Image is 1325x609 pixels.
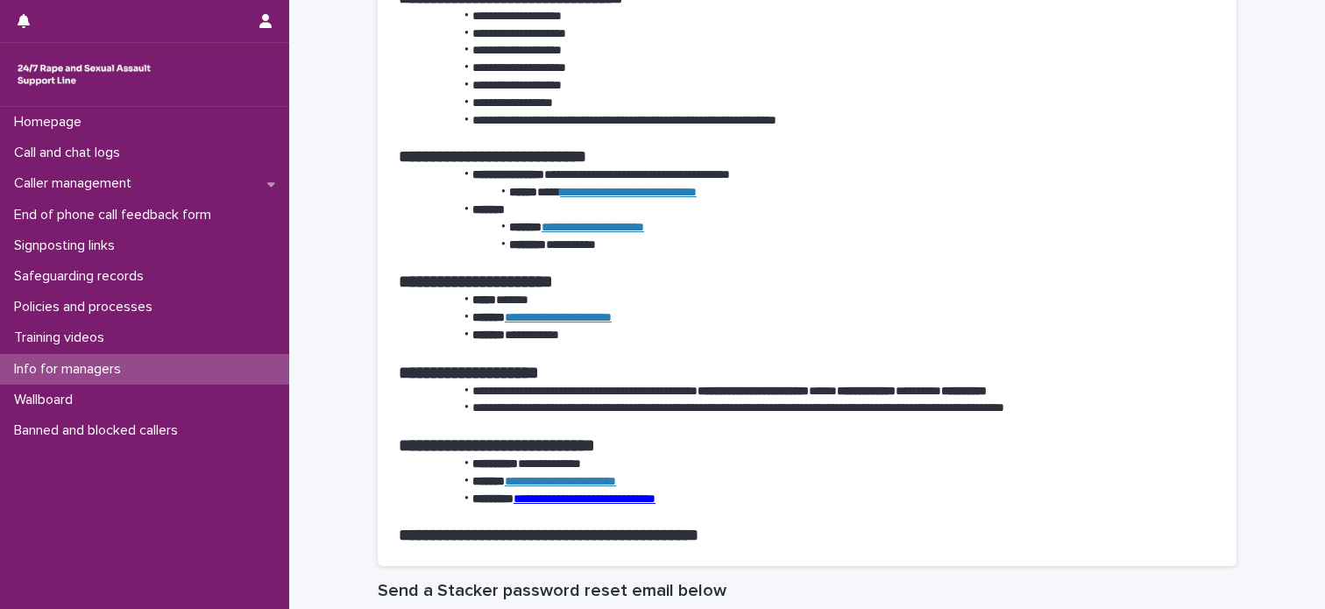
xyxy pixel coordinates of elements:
[7,299,167,315] p: Policies and processes
[7,207,225,223] p: End of phone call feedback form
[7,422,192,439] p: Banned and blocked callers
[7,175,145,192] p: Caller management
[7,114,96,131] p: Homepage
[7,329,118,346] p: Training videos
[7,237,129,254] p: Signposting links
[7,145,134,161] p: Call and chat logs
[378,580,1236,601] h1: Send a Stacker password reset email below
[14,57,154,92] img: rhQMoQhaT3yELyF149Cw
[7,392,87,408] p: Wallboard
[7,268,158,285] p: Safeguarding records
[7,361,135,378] p: Info for managers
